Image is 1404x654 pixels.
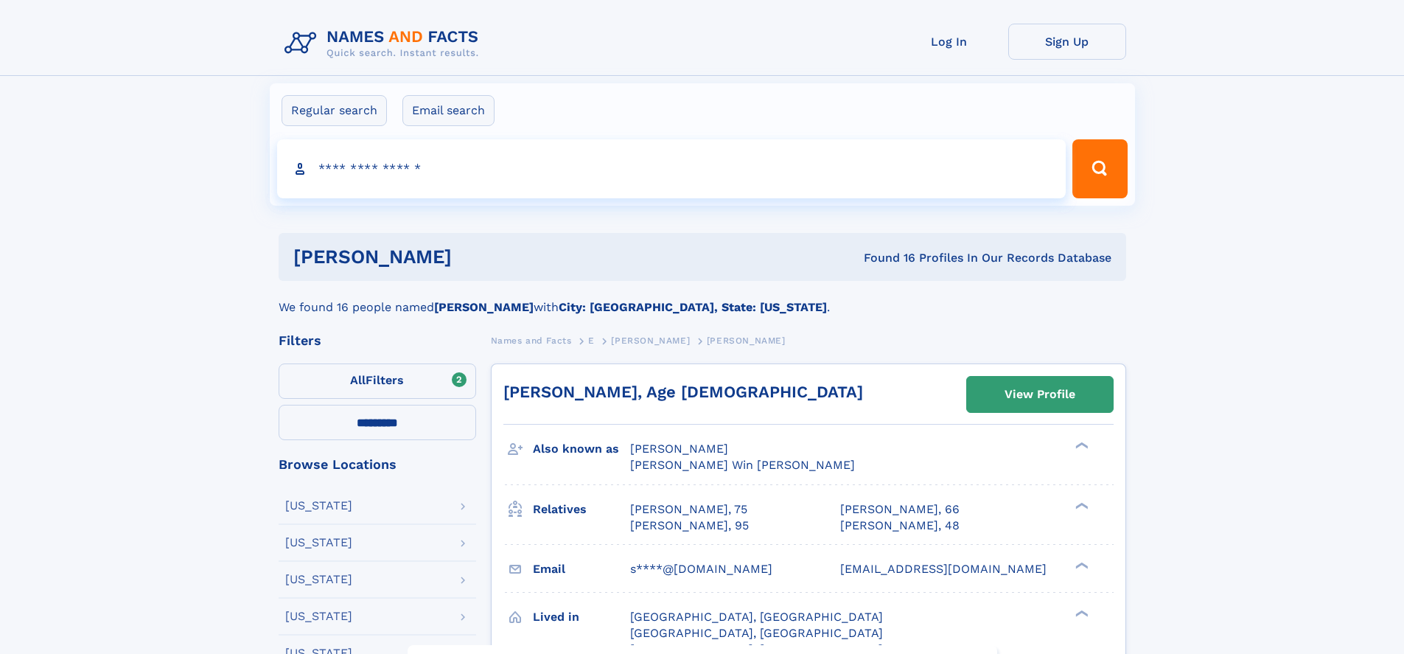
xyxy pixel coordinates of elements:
[285,574,352,585] div: [US_STATE]
[402,95,495,126] label: Email search
[293,248,658,266] h1: [PERSON_NAME]
[630,626,883,640] span: [GEOGRAPHIC_DATA], [GEOGRAPHIC_DATA]
[1072,441,1089,451] div: ❯
[279,363,476,399] label: Filters
[1072,501,1089,510] div: ❯
[533,436,630,462] h3: Also known as
[533,497,630,522] h3: Relatives
[630,442,728,456] span: [PERSON_NAME]
[588,335,595,346] span: E
[657,250,1111,266] div: Found 16 Profiles In Our Records Database
[967,377,1113,412] a: View Profile
[890,24,1008,60] a: Log In
[1005,378,1075,411] div: View Profile
[491,331,572,349] a: Names and Facts
[503,383,863,401] a: [PERSON_NAME], Age [DEMOGRAPHIC_DATA]
[588,331,595,349] a: E
[630,458,855,472] span: [PERSON_NAME] Win [PERSON_NAME]
[1072,560,1089,570] div: ❯
[611,331,690,349] a: [PERSON_NAME]
[533,557,630,582] h3: Email
[434,300,534,314] b: [PERSON_NAME]
[279,281,1126,316] div: We found 16 people named with .
[630,501,747,518] a: [PERSON_NAME], 75
[840,562,1047,576] span: [EMAIL_ADDRESS][DOMAIN_NAME]
[630,610,883,624] span: [GEOGRAPHIC_DATA], [GEOGRAPHIC_DATA]
[840,518,960,534] a: [PERSON_NAME], 48
[1072,608,1089,618] div: ❯
[279,458,476,471] div: Browse Locations
[285,500,352,512] div: [US_STATE]
[840,501,960,518] a: [PERSON_NAME], 66
[611,335,690,346] span: [PERSON_NAME]
[285,537,352,549] div: [US_STATE]
[282,95,387,126] label: Regular search
[533,605,630,630] h3: Lived in
[707,335,786,346] span: [PERSON_NAME]
[1072,139,1127,198] button: Search Button
[279,24,491,63] img: Logo Names and Facts
[285,610,352,622] div: [US_STATE]
[630,518,749,534] a: [PERSON_NAME], 95
[350,373,366,387] span: All
[1008,24,1126,60] a: Sign Up
[559,300,827,314] b: City: [GEOGRAPHIC_DATA], State: [US_STATE]
[277,139,1066,198] input: search input
[279,334,476,347] div: Filters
